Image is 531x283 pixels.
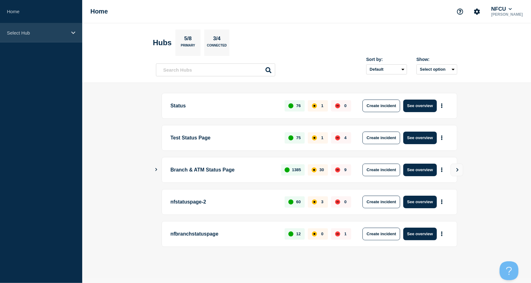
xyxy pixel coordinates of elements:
[296,199,301,204] p: 60
[90,8,108,15] h1: Home
[321,199,323,204] p: 3
[344,199,346,204] p: 0
[344,135,346,140] p: 4
[312,103,317,108] div: affected
[362,100,400,112] button: Create incident
[285,167,290,172] div: up
[438,164,446,176] button: More actions
[438,196,446,208] button: More actions
[312,167,317,172] div: affected
[321,231,323,236] p: 0
[403,132,437,144] button: See overview
[335,135,340,140] div: down
[453,5,467,18] button: Support
[366,64,407,74] select: Sort by
[170,164,274,176] p: Branch & ATM Status Page
[153,38,172,47] h2: Hubs
[170,196,277,208] p: nfstatuspage-2
[470,5,484,18] button: Account settings
[362,228,400,240] button: Create incident
[362,196,400,208] button: Create incident
[7,30,67,35] p: Select Hub
[207,44,227,50] p: Connected
[403,100,437,112] button: See overview
[296,135,301,140] p: 75
[344,167,346,172] p: 9
[211,35,223,44] p: 3/4
[288,231,293,237] div: up
[403,196,437,208] button: See overview
[288,199,293,204] div: up
[438,132,446,144] button: More actions
[366,57,407,62] div: Sort by:
[170,132,277,144] p: Test Status Page
[312,231,317,237] div: affected
[344,231,346,236] p: 1
[438,100,446,112] button: More actions
[170,228,277,240] p: nfbranchstatuspage
[490,6,513,12] button: NFCU
[335,199,340,204] div: down
[362,132,400,144] button: Create incident
[438,228,446,240] button: More actions
[288,103,293,108] div: up
[362,164,400,176] button: Create incident
[182,35,194,44] p: 5/8
[288,135,293,140] div: up
[181,44,195,50] p: Primary
[296,103,301,108] p: 76
[335,167,340,172] div: down
[156,63,275,76] input: Search Hubs
[312,199,317,204] div: affected
[321,135,323,140] p: 1
[416,57,457,62] div: Show:
[500,261,518,280] iframe: Help Scout Beacon - Open
[321,103,323,108] p: 1
[451,164,463,176] button: View
[335,103,340,108] div: down
[319,167,324,172] p: 30
[403,228,437,240] button: See overview
[170,100,277,112] p: Status
[155,167,158,172] button: Show Connected Hubs
[335,231,340,237] div: down
[344,103,346,108] p: 0
[292,167,301,172] p: 1385
[490,12,524,17] p: [PERSON_NAME]
[312,135,317,140] div: affected
[296,231,301,236] p: 12
[403,164,437,176] button: See overview
[416,64,457,74] button: Select option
